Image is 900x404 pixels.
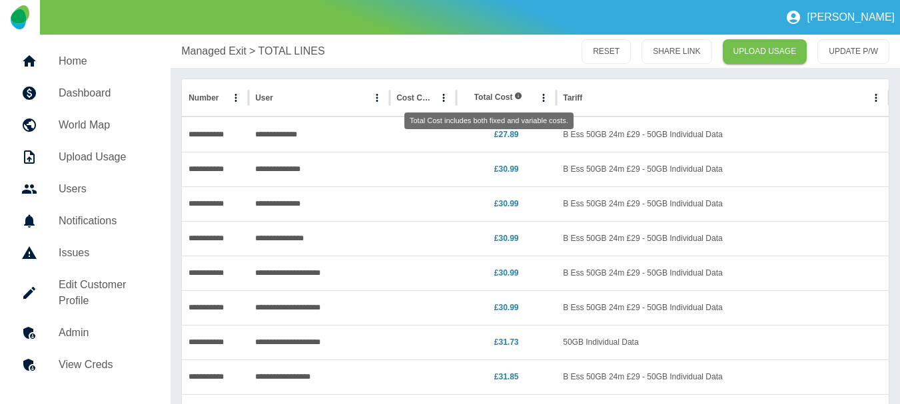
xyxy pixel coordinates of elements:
button: User column menu [368,89,386,107]
a: £30.99 [494,164,519,174]
a: Edit Customer Profile [11,269,160,317]
div: Cost Centre [396,93,433,102]
h5: Users [59,181,149,197]
div: B Ess 50GB 24m £29 - 50GB Individual Data [556,290,889,325]
h5: Dashboard [59,85,149,101]
h5: Notifications [59,213,149,229]
h5: Upload Usage [59,149,149,165]
button: Total Cost column menu [534,89,553,107]
a: Dashboard [11,77,160,109]
a: Home [11,45,160,77]
a: TOTAL LINES [258,43,324,59]
a: £30.99 [494,199,519,208]
button: UPDATE P/W [817,39,889,64]
a: £30.99 [494,303,519,312]
h5: World Map [59,117,149,133]
span: Total Cost includes both fixed and variable costs. [474,92,522,103]
a: View Creds [11,349,160,381]
a: Admin [11,317,160,349]
a: £30.99 [494,234,519,243]
a: Users [11,173,160,205]
a: World Map [11,109,160,141]
a: £31.73 [494,337,519,347]
div: B Ess 50GB 24m £29 - 50GB Individual Data [556,117,889,152]
a: £31.85 [494,372,519,381]
a: Notifications [11,205,160,237]
div: B Ess 50GB 24m £29 - 50GB Individual Data [556,221,889,256]
p: > [249,43,255,59]
h5: Home [59,53,149,69]
div: B Ess 50GB 24m £29 - 50GB Individual Data [556,359,889,394]
div: Total Cost includes both fixed and variable costs. [404,112,574,129]
button: Tariff column menu [867,89,885,107]
button: RESET [582,39,631,64]
button: [PERSON_NAME] [780,4,900,31]
div: Tariff [563,93,582,102]
a: Managed Exit [181,43,246,59]
img: Logo [11,5,29,29]
button: SHARE LINK [642,39,711,64]
h5: View Creds [59,357,149,373]
button: Cost Centre column menu [434,89,453,107]
div: B Ess 50GB 24m £29 - 50GB Individual Data [556,256,889,290]
div: B Ess 50GB 24m £29 - 50GB Individual Data [556,152,889,186]
a: Issues [11,237,160,269]
div: B Ess 50GB 24m £29 - 50GB Individual Data [556,186,889,221]
div: User [255,93,273,102]
a: £27.89 [494,130,519,139]
h5: Issues [59,245,149,261]
p: [PERSON_NAME] [807,11,895,23]
h5: Admin [59,325,149,341]
a: UPLOAD USAGE [723,39,807,64]
button: Number column menu [226,89,245,107]
div: Number [189,93,219,102]
a: £30.99 [494,268,519,278]
a: Upload Usage [11,141,160,173]
h5: Edit Customer Profile [59,277,149,309]
div: 50GB Individual Data [556,325,889,359]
